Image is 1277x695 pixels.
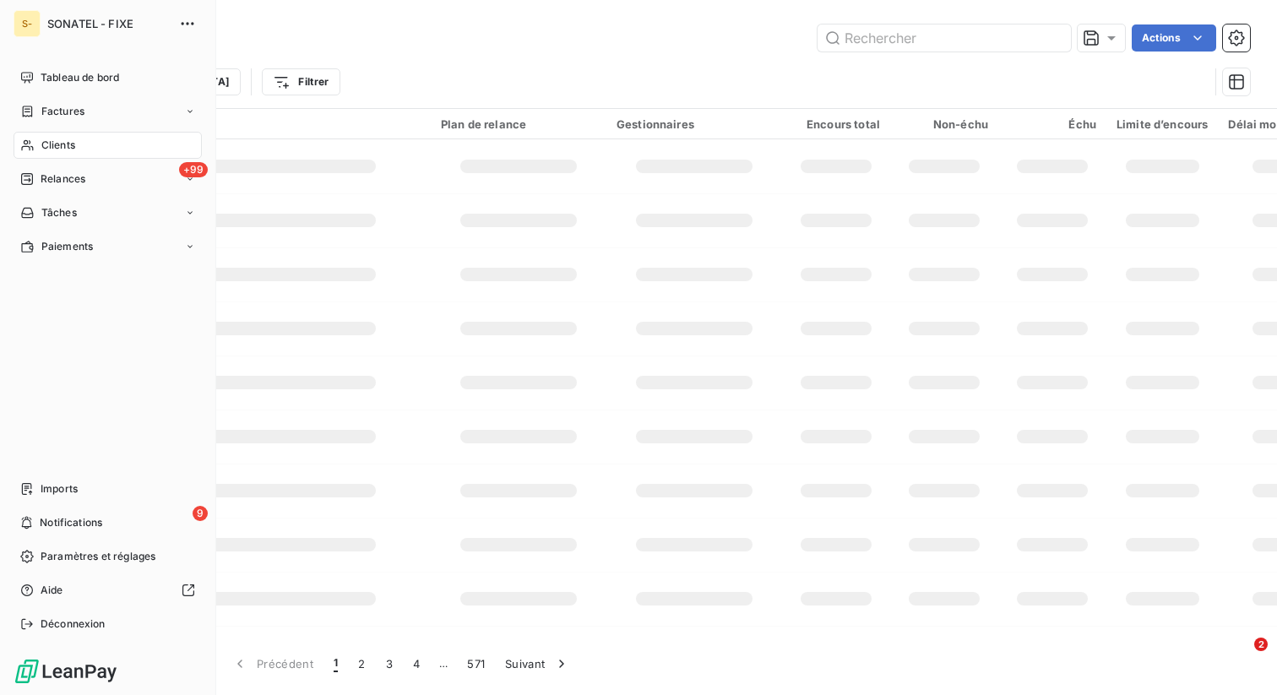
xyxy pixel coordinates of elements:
[1254,638,1268,651] span: 2
[323,646,348,681] button: 1
[495,646,580,681] button: Suivant
[41,549,155,564] span: Paramètres et réglages
[193,506,208,521] span: 9
[376,646,403,681] button: 3
[14,10,41,37] div: S-
[617,117,772,131] div: Gestionnaires
[348,646,375,681] button: 2
[221,646,323,681] button: Précédent
[900,117,988,131] div: Non-échu
[1132,24,1216,52] button: Actions
[41,70,119,85] span: Tableau de bord
[14,658,118,685] img: Logo LeanPay
[41,205,77,220] span: Tâches
[179,162,208,177] span: +99
[14,577,202,604] a: Aide
[1220,638,1260,678] iframe: Intercom live chat
[41,104,84,119] span: Factures
[41,239,93,254] span: Paiements
[41,616,106,632] span: Déconnexion
[457,646,495,681] button: 571
[262,68,340,95] button: Filtrer
[41,481,78,497] span: Imports
[41,171,85,187] span: Relances
[792,117,880,131] div: Encours total
[40,515,102,530] span: Notifications
[430,650,457,677] span: …
[47,17,169,30] span: SONATEL - FIXE
[334,655,338,672] span: 1
[403,646,430,681] button: 4
[818,24,1071,52] input: Rechercher
[41,138,75,153] span: Clients
[1008,117,1096,131] div: Échu
[441,117,596,131] div: Plan de relance
[1117,117,1208,131] div: Limite d’encours
[41,583,63,598] span: Aide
